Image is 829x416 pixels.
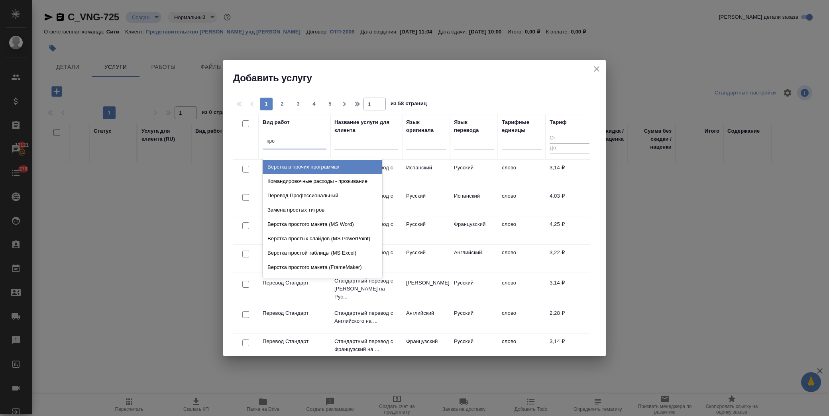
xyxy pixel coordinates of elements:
td: 3,14 ₽ [546,334,593,361]
td: слово [498,275,546,303]
td: Французский [402,334,450,361]
span: 3 [292,100,304,108]
div: Вид работ [263,118,290,126]
td: 3,22 ₽ [546,245,593,273]
td: Русский [450,305,498,333]
td: слово [498,160,546,188]
td: 3,14 ₽ [546,275,593,303]
input: До [550,143,589,153]
span: 5 [324,100,336,108]
button: close [591,63,603,75]
div: Верстка простого макета (MS Word) [263,217,382,232]
td: слово [498,305,546,333]
div: Тариф [550,118,567,126]
div: Верстка простых слайдов (MS PowerPoint) [263,232,382,246]
td: [PERSON_NAME] [402,275,450,303]
div: Язык оригинала [406,118,446,134]
div: Замена простых титров [263,203,382,217]
td: 2,28 ₽ [546,305,593,333]
td: 4,03 ₽ [546,188,593,216]
input: От [550,133,589,143]
td: 3,14 ₽ [546,160,593,188]
p: Стандартный перевод с [PERSON_NAME] на Рус... [334,277,398,301]
td: 4,25 ₽ [546,216,593,244]
p: Стандартный перевод с Английского на ... [334,309,398,325]
div: Верстка простого макета (Indesign) [263,275,382,289]
td: Английский [402,305,450,333]
span: 4 [308,100,320,108]
td: Испанский [450,188,498,216]
span: из 58 страниц [391,99,427,110]
td: Русский [402,216,450,244]
div: Командировочные расходы - проживание [263,174,382,188]
p: Стандартный перевод с Французский на ... [334,338,398,353]
td: слово [498,334,546,361]
p: Перевод Стандарт [263,338,326,345]
button: 4 [308,98,320,110]
p: Перевод Стандарт [263,279,326,287]
div: Верстка простой таблицы (MS Excel) [263,246,382,260]
button: 3 [292,98,304,110]
div: Перевод Профессиональный [263,188,382,203]
button: 5 [324,98,336,110]
td: слово [498,188,546,216]
td: Русский [402,245,450,273]
span: 2 [276,100,289,108]
button: 2 [276,98,289,110]
td: Русский [450,160,498,188]
div: Название услуги для клиента [334,118,398,134]
td: Русский [450,275,498,303]
td: Русский [450,334,498,361]
td: Английский [450,245,498,273]
p: Перевод Стандарт [263,309,326,317]
div: Верстка в прочих программах [263,160,382,174]
div: Тарифные единицы [502,118,542,134]
td: Русский [402,188,450,216]
td: слово [498,245,546,273]
td: Испанский [402,160,450,188]
td: Французский [450,216,498,244]
h2: Добавить услугу [233,72,606,84]
div: Верстка простого макета (FrameMaker) [263,260,382,275]
div: Язык перевода [454,118,494,134]
td: слово [498,216,546,244]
